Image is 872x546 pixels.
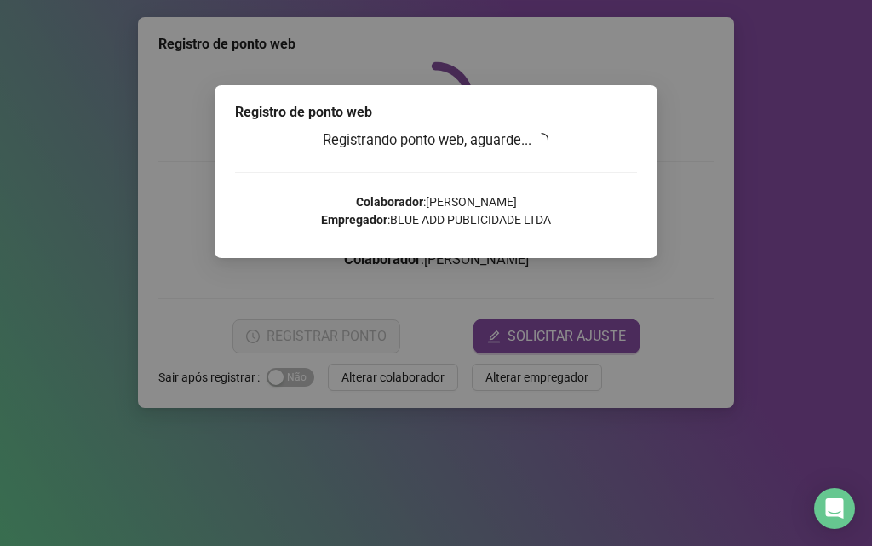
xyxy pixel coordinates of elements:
[321,213,387,227] strong: Empregador
[533,130,552,149] span: loading
[814,488,855,529] div: Open Intercom Messenger
[235,193,637,229] p: : [PERSON_NAME] : BLUE ADD PUBLICIDADE LTDA
[235,102,637,123] div: Registro de ponto web
[356,195,423,209] strong: Colaborador
[235,129,637,152] h3: Registrando ponto web, aguarde...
